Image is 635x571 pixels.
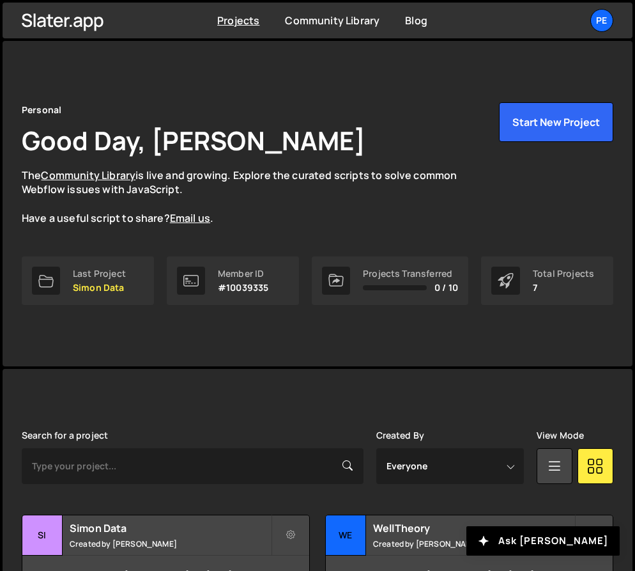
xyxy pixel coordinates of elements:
div: Personal [22,102,61,118]
a: Blog [405,13,427,27]
button: Start New Project [499,102,613,142]
h1: Good Day, [PERSON_NAME] [22,123,365,158]
label: View Mode [537,430,584,441]
p: Simon Data [73,283,126,293]
a: Pe [590,9,613,32]
div: Si [22,515,63,556]
div: Projects Transferred [363,269,458,279]
button: Ask [PERSON_NAME] [466,526,620,556]
a: Last Project Simon Data [22,256,154,305]
div: Total Projects [533,269,594,279]
a: Projects [217,13,259,27]
h2: WellTheory [373,521,574,535]
a: Email us [170,211,210,225]
span: 0 / 10 [434,283,458,293]
small: Created by [PERSON_NAME] [373,538,574,549]
small: Created by [PERSON_NAME] [70,538,271,549]
p: The is live and growing. Explore the curated scripts to solve common Webflow issues with JavaScri... [22,168,482,226]
label: Search for a project [22,430,108,441]
p: 7 [533,283,594,293]
div: We [326,515,366,556]
input: Type your project... [22,448,363,484]
div: Last Project [73,269,126,279]
div: Member ID [218,269,268,279]
a: Community Library [41,168,135,182]
a: Community Library [285,13,379,27]
label: Created By [376,430,425,441]
p: #10039335 [218,283,268,293]
h2: Simon Data [70,521,271,535]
